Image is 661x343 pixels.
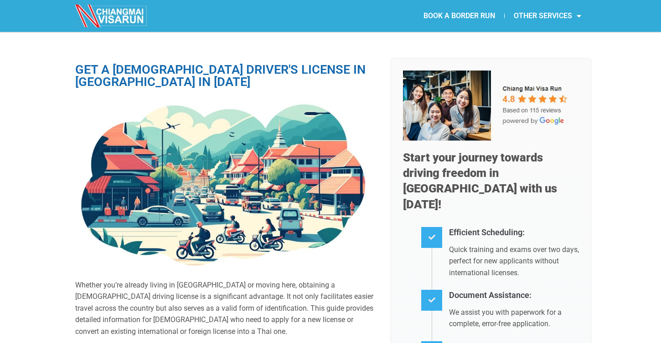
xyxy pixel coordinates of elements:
[403,71,579,141] img: Our 5-star team
[403,151,557,211] span: Start your journey towards driving freedom in [GEOGRAPHIC_DATA] with us [DATE]!
[75,279,378,338] p: Whether you’re already living in [GEOGRAPHIC_DATA] or moving here, obtaining a [DEMOGRAPHIC_DATA]...
[414,5,504,26] a: BOOK A BORDER RUN
[449,244,579,279] p: Quick training and exams over two days, perfect for new applicants without international licenses.
[449,289,579,302] h4: Document Assistance:
[449,226,579,239] h4: Efficient Scheduling:
[75,64,378,88] h1: GET A [DEMOGRAPHIC_DATA] DRIVER'S LICENSE IN [GEOGRAPHIC_DATA] IN [DATE]
[449,307,579,330] p: We assist you with paperwork for a complete, error-free application.
[505,5,590,26] a: OTHER SERVICES
[330,5,590,26] nav: Menu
